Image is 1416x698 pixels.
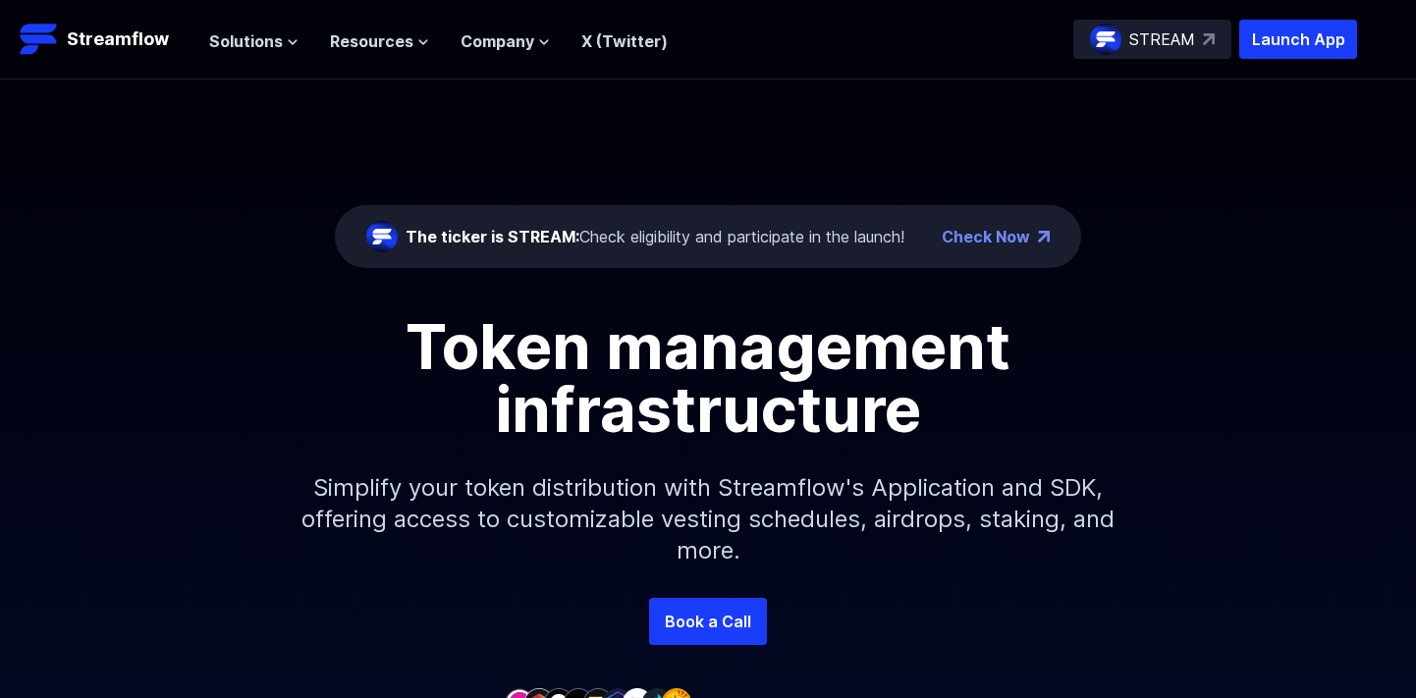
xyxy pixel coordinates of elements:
[366,221,398,252] img: streamflow-logo-circle.png
[1090,24,1121,55] img: streamflow-logo-circle.png
[581,31,668,51] a: X (Twitter)
[942,225,1030,248] a: Check Now
[1073,20,1231,59] a: STREAM
[209,29,283,53] span: Solutions
[330,29,413,53] span: Resources
[286,441,1130,598] p: Simplify your token distribution with Streamflow's Application and SDK, offering access to custom...
[1203,33,1215,45] img: top-right-arrow.svg
[20,20,190,59] a: Streamflow
[330,29,429,53] button: Resources
[406,225,904,248] div: Check eligibility and participate in the launch!
[1129,27,1195,51] p: STREAM
[20,20,59,59] img: Streamflow Logo
[649,598,767,645] a: Book a Call
[209,29,299,53] button: Solutions
[266,315,1150,441] h1: Token management infrastructure
[1239,20,1357,59] button: Launch App
[67,26,169,53] p: Streamflow
[461,29,550,53] button: Company
[406,227,579,246] span: The ticker is STREAM:
[1038,231,1050,242] img: top-right-arrow.png
[461,29,534,53] span: Company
